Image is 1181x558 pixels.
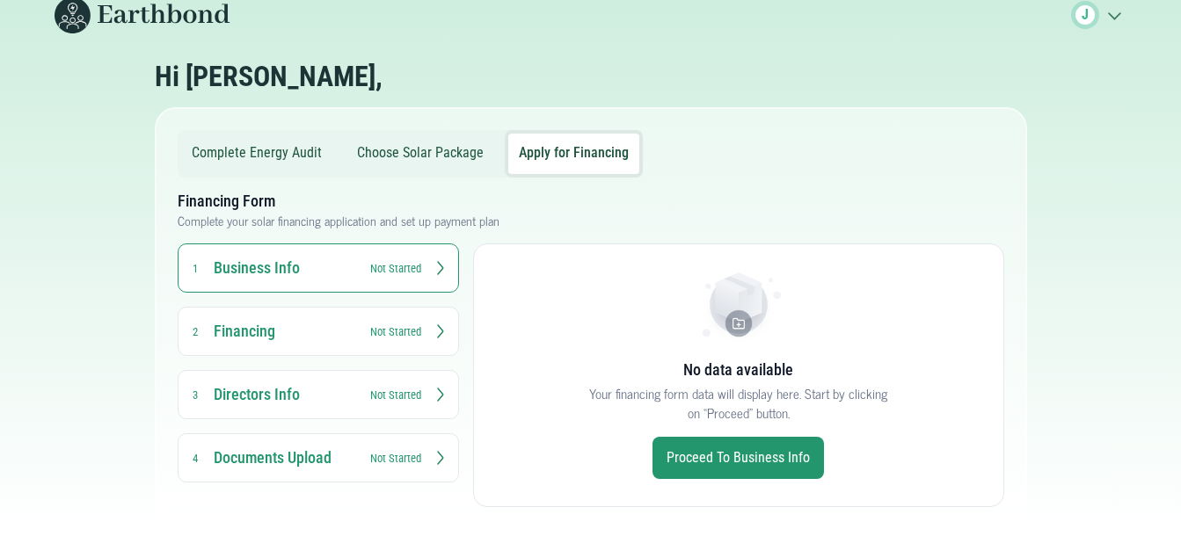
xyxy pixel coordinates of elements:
[193,388,198,402] small: 3
[214,384,354,405] h3: Directors Info
[178,130,1004,521] div: Form Tabs
[1082,4,1089,25] span: J
[696,272,781,345] img: Empty Icon
[370,450,421,467] small: Not Started
[178,243,459,293] button: Business Info 1 Not Started
[193,452,198,465] small: 4
[178,370,459,419] button: Directors Info 3 Not Started
[584,384,893,423] p: Your financing form data will display here. Start by clicking on “Proceed” button.
[214,447,354,468] h3: Documents Upload
[155,60,383,93] h2: Hi [PERSON_NAME],
[181,134,332,174] button: Complete Energy Audit
[370,323,421,340] small: Not Started
[193,325,198,338] small: 2
[214,321,354,342] h3: Financing
[508,134,639,174] button: Apply for Financing
[178,212,1004,229] p: Complete your solar financing application and set up payment plan
[370,260,421,277] small: Not Started
[370,387,421,403] small: Not Started
[214,257,354,279] h3: Business Info
[346,134,494,174] button: Choose Solar Package
[683,359,793,380] h3: No data available
[193,262,198,275] small: 1
[652,437,824,479] a: Proceed to Business Info
[178,307,459,356] button: Financing 2 Not Started
[178,433,459,482] button: Documents Upload 4 Not Started
[178,191,1004,212] h3: Financing Form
